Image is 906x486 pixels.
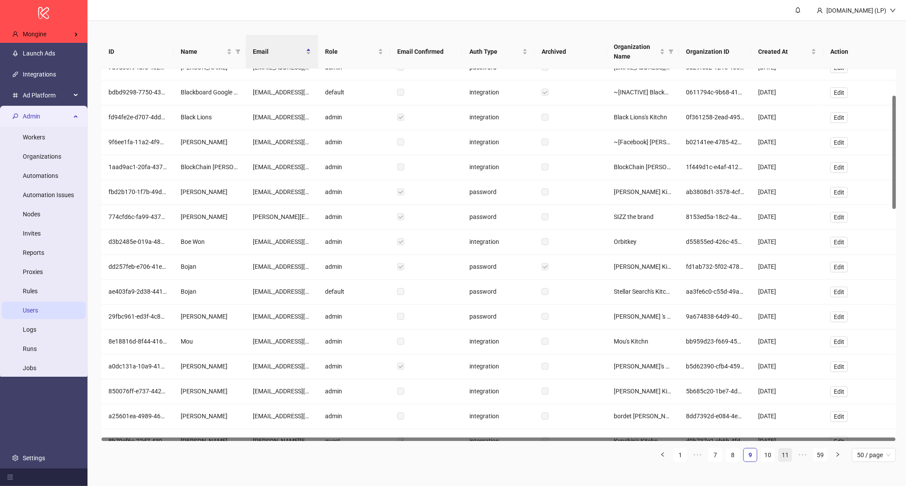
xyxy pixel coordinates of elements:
div: Mou's Kitchn [614,337,672,346]
div: [DATE] [758,337,816,346]
div: [DOMAIN_NAME] (LP) [823,6,890,15]
span: menu-fold [7,474,13,480]
div: [DATE] [758,386,816,396]
div: 8b79cf6c-22d7-4396-97bf-89eacf8059d8 [108,436,167,446]
span: Auth Type [469,47,521,56]
div: [EMAIL_ADDRESS][DOMAIN_NAME] [253,87,311,97]
button: Edit [830,411,848,422]
span: Edit [834,189,844,196]
div: [DATE] [758,212,816,222]
div: 1f449d1c-e4af-4129-b01c-2c532a48f127 [686,162,744,172]
li: Previous 5 Pages [691,448,705,462]
a: Users [23,307,38,314]
div: [EMAIL_ADDRESS][DOMAIN_NAME] [253,162,311,172]
button: Edit [830,162,848,173]
div: [PERSON_NAME] [181,386,239,396]
a: Invites [23,230,41,237]
a: 59 [814,448,827,462]
div: [PERSON_NAME] [181,361,239,371]
th: Archived [535,35,607,69]
button: Edit [830,237,848,247]
span: filter [668,49,674,54]
div: bb959d23-f669-4520-b805-e1cd61688af8 [686,337,744,346]
span: Edit [834,164,844,171]
a: Runs [23,345,37,352]
div: ae403fa9-2d38-441e-b513-733f2d4e8bca [108,287,167,296]
span: 50 / page [857,448,891,462]
span: Edit [834,239,844,246]
div: [EMAIL_ADDRESS][DOMAIN_NAME] [253,312,311,321]
a: Jobs [23,364,36,371]
a: Rules [23,288,38,295]
div: guest [318,429,390,454]
span: Edit [834,214,844,221]
div: 850076ff-e737-442b-82f5-113fab8ec323 [108,386,167,396]
div: 5b685c20-1be7-4d14-951a-5a0393e879af [686,386,744,396]
div: [PERSON_NAME] [181,411,239,421]
span: bell [795,7,801,13]
span: user [817,7,823,14]
span: filter [234,45,242,58]
div: 0f361258-2ead-4959-a75e-f2151c7422df [686,112,744,122]
th: Created At [751,35,823,69]
button: Edit [830,287,848,297]
button: Edit [830,87,848,98]
span: Name [181,47,225,56]
span: right [835,452,840,457]
div: [DATE] [758,411,816,421]
li: Previous Page [656,448,670,462]
span: Admin [23,108,71,125]
div: ~[INACTIVE] BlackBoard Media's Kitchn [614,87,672,97]
div: password [462,205,535,230]
div: admin [318,155,390,180]
span: ••• [691,448,705,462]
button: Edit [830,337,848,347]
a: 7 [709,448,722,462]
div: [EMAIL_ADDRESS][DOMAIN_NAME] [253,112,311,122]
li: Next 5 Pages [796,448,810,462]
div: integration [462,230,535,255]
button: Edit [830,386,848,397]
span: key [12,113,18,119]
a: Workers [23,134,45,141]
div: integration [462,330,535,354]
a: 8 [726,448,739,462]
div: 774cfd6c-fa99-437c-8dde-8fecb94960c0 [108,212,167,222]
li: 1 [673,448,687,462]
button: Edit [830,312,848,322]
span: Email [253,47,304,56]
div: admin [318,205,390,230]
span: Created At [758,47,809,56]
li: 7 [708,448,722,462]
div: 1aad9ac1-20fa-437f-8b05-3d82d5f911b6 [108,162,167,172]
div: b02141ee-4785-4260-82e9-faafee02fdda [686,137,744,147]
a: 11 [779,448,792,462]
button: Edit [830,112,848,123]
span: Edit [834,139,844,146]
button: right [831,448,845,462]
li: 11 [778,448,792,462]
div: [DATE] [758,137,816,147]
button: Edit [830,187,848,198]
a: Logs [23,326,36,333]
div: [DATE] [758,237,816,246]
div: 9f6ee1fa-11a2-4f91-a3fa-4cfdfed357ac [108,137,167,147]
div: [DATE] [758,187,816,197]
div: Bojan [181,262,239,271]
div: Mou [181,337,239,346]
div: fbd2b170-1f7b-49d5-adbb-7744892e5d7a [108,187,167,197]
div: [EMAIL_ADDRESS][DOMAIN_NAME] [253,262,311,271]
button: Edit [830,361,848,372]
th: ID [101,35,174,69]
div: [EMAIL_ADDRESS][DOMAIN_NAME] [253,411,311,421]
div: [EMAIL_ADDRESS][DOMAIN_NAME] [253,287,311,296]
div: admin [318,305,390,330]
a: Organizations [23,153,61,160]
li: 9 [743,448,757,462]
span: number [12,92,18,98]
a: Automations [23,172,58,179]
div: Blackboard Google API Connector [181,87,239,97]
div: [DATE] [758,436,816,446]
div: integration [462,155,535,180]
div: [PERSON_NAME] [181,137,239,147]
